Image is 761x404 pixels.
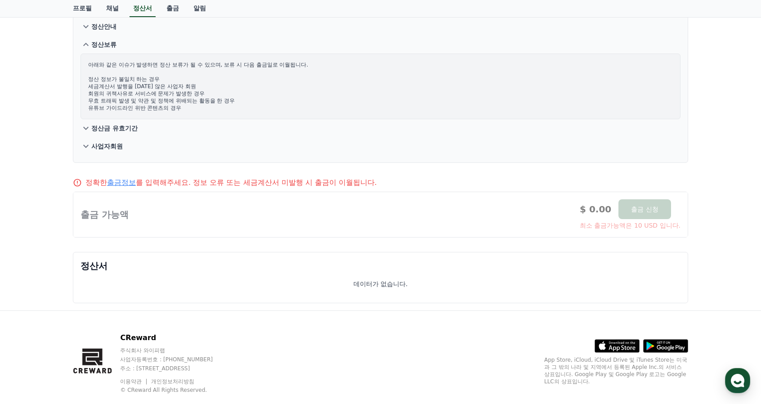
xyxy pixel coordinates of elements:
p: App Store, iCloud, iCloud Drive 및 iTunes Store는 미국과 그 밖의 나라 및 지역에서 등록된 Apple Inc.의 서비스 상표입니다. Goo... [544,356,688,385]
a: 출금정보 [107,178,136,187]
p: 정산서 [81,260,680,272]
a: 홈 [3,285,59,308]
button: 정산금 유효기간 [81,119,680,137]
span: 대화 [82,299,93,306]
p: 사업자등록번호 : [PHONE_NUMBER] [120,356,230,363]
button: 정산보류 [81,36,680,54]
p: 데이터가 없습니다. [354,279,408,288]
a: 설정 [116,285,173,308]
a: 개인정보처리방침 [151,378,194,385]
p: 주소 : [STREET_ADDRESS] [120,365,230,372]
a: 대화 [59,285,116,308]
p: CReward [120,332,230,343]
p: © CReward All Rights Reserved. [120,386,230,394]
p: 아래와 같은 이슈가 발생하면 정산 보류가 될 수 있으며, 보류 시 다음 출금일로 이월됩니다. 정산 정보가 불일치 하는 경우 세금계산서 발행을 [DATE] 않은 사업자 회원 회... [88,61,673,112]
p: 정산보류 [91,40,116,49]
span: 설정 [139,299,150,306]
button: 정산안내 [81,18,680,36]
p: 주식회사 와이피랩 [120,347,230,354]
span: 홈 [28,299,34,306]
p: 정확한 를 입력해주세요. 정보 오류 또는 세금계산서 미발행 시 출금이 이월됩니다. [85,177,377,188]
p: 정산금 유효기간 [91,124,138,133]
a: 이용약관 [120,378,148,385]
p: 정산안내 [91,22,116,31]
p: 사업자회원 [91,142,123,151]
button: 사업자회원 [81,137,680,155]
